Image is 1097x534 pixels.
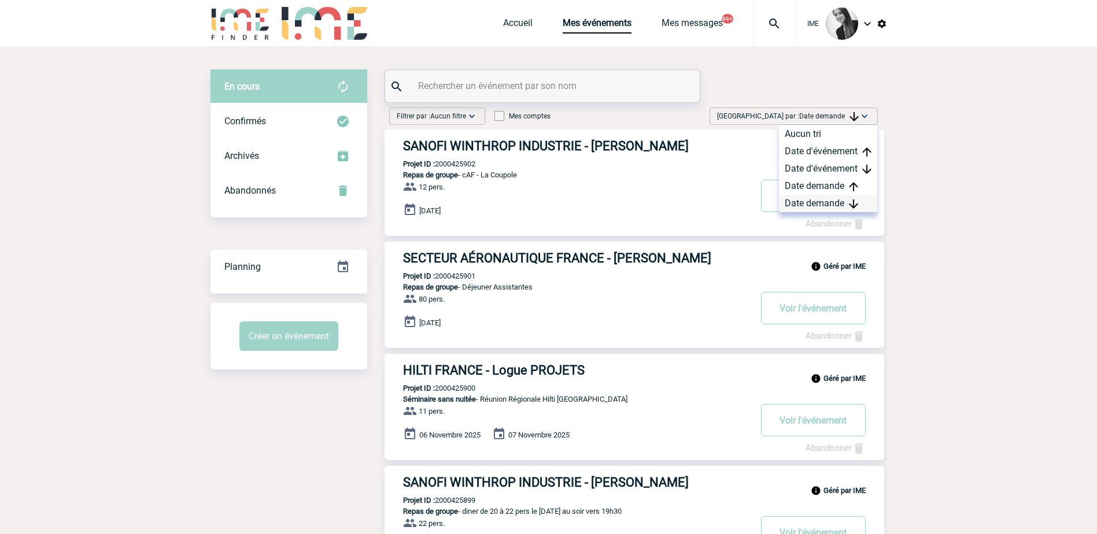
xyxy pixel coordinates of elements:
button: Voir l'événement [761,180,866,212]
span: [DATE] [419,318,441,327]
button: Créer un événement [239,321,338,351]
a: SANOFI WINTHROP INDUSTRIE - [PERSON_NAME] [385,475,884,489]
p: 2000425901 [385,272,475,280]
p: - diner de 20 à 22 pers le [DATE] au soir vers 19h30 [385,507,750,516]
span: [DATE] [419,206,441,215]
span: IME [807,20,819,28]
img: info_black_24dp.svg [811,485,821,496]
b: Projet ID : [403,272,435,280]
img: info_black_24dp.svg [811,373,821,384]
div: Aucun tri [779,125,877,143]
img: arrow_upward.png [862,147,871,157]
b: Projet ID : [403,496,435,505]
span: 11 pers. [419,407,445,416]
img: IME-Finder [210,7,271,40]
div: Retrouvez ici tous vos évènements avant confirmation [210,69,367,104]
button: Voir l'événement [761,404,866,436]
img: arrow_downward.png [849,112,859,121]
p: - Réunion Régionale Hilti [GEOGRAPHIC_DATA] [385,395,750,403]
span: Repas de groupe [403,283,458,291]
a: SECTEUR AÉRONAUTIQUE FRANCE - [PERSON_NAME] [385,251,884,265]
span: 07 Novembre 2025 [508,431,570,439]
a: Mes événements [563,17,631,34]
span: Repas de groupe [403,170,458,179]
label: Mes comptes [494,112,551,120]
a: Planning [210,249,367,283]
span: Archivés [224,150,259,161]
button: Voir l'événement [761,292,866,324]
b: Géré par IME [823,486,866,495]
button: 99+ [722,14,733,24]
img: arrow_downward.png [849,199,858,209]
p: - cAF - La Coupole [385,170,750,179]
b: Projet ID : [403,160,435,168]
span: 80 pers. [419,295,445,303]
span: 12 pers. [419,183,445,191]
span: Séminaire sans nuitée [403,395,476,403]
img: arrow_downward.png [862,165,871,174]
img: info_black_24dp.svg [811,261,821,272]
span: 22 pers. [419,519,445,528]
input: Rechercher un événement par son nom [415,77,673,94]
a: SANOFI WINTHROP INDUSTRIE - [PERSON_NAME] [385,139,884,153]
span: Repas de groupe [403,507,458,516]
img: arrow_upward.png [849,182,858,191]
span: Date demande [799,112,859,120]
div: Retrouvez ici tous les événements que vous avez décidé d'archiver [210,139,367,173]
span: [GEOGRAPHIC_DATA] par : [717,110,859,122]
h3: SANOFI WINTHROP INDUSTRIE - [PERSON_NAME] [403,475,750,489]
div: Date d'événement [779,143,877,160]
span: Planning [224,261,261,272]
img: baseline_expand_more_white_24dp-b.png [466,110,478,122]
a: Abandonner [806,331,866,341]
span: Aucun filtre [430,112,466,120]
p: - Déjeuner Assistantes [385,283,750,291]
h3: SECTEUR AÉRONAUTIQUE FRANCE - [PERSON_NAME] [403,251,750,265]
div: Date demande [779,177,877,195]
span: Abandonnés [224,185,276,196]
p: 2000425900 [385,384,475,392]
a: Accueil [503,17,533,34]
div: Date d'événement [779,160,877,177]
b: Géré par IME [823,374,866,383]
a: Abandonner [806,443,866,453]
div: Retrouvez ici tous vos événements annulés [210,173,367,208]
a: Mes messages [662,17,723,34]
span: Confirmés [224,116,266,127]
div: Date demande [779,195,877,212]
a: Abandonner [806,218,866,229]
img: baseline_expand_more_white_24dp-b.png [859,110,870,122]
p: 2000425902 [385,160,475,168]
div: Retrouvez ici tous vos événements organisés par date et état d'avancement [210,250,367,284]
span: En cours [224,81,260,92]
img: 101050-0.jpg [826,8,858,40]
b: Projet ID : [403,384,435,392]
b: Géré par IME [823,262,866,270]
p: 2000425899 [385,496,475,505]
h3: HILTI FRANCE - Logue PROJETS [403,363,750,377]
h3: SANOFI WINTHROP INDUSTRIE - [PERSON_NAME] [403,139,750,153]
span: Filtrer par : [397,110,466,122]
span: 06 Novembre 2025 [419,431,481,439]
a: HILTI FRANCE - Logue PROJETS [385,363,884,377]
